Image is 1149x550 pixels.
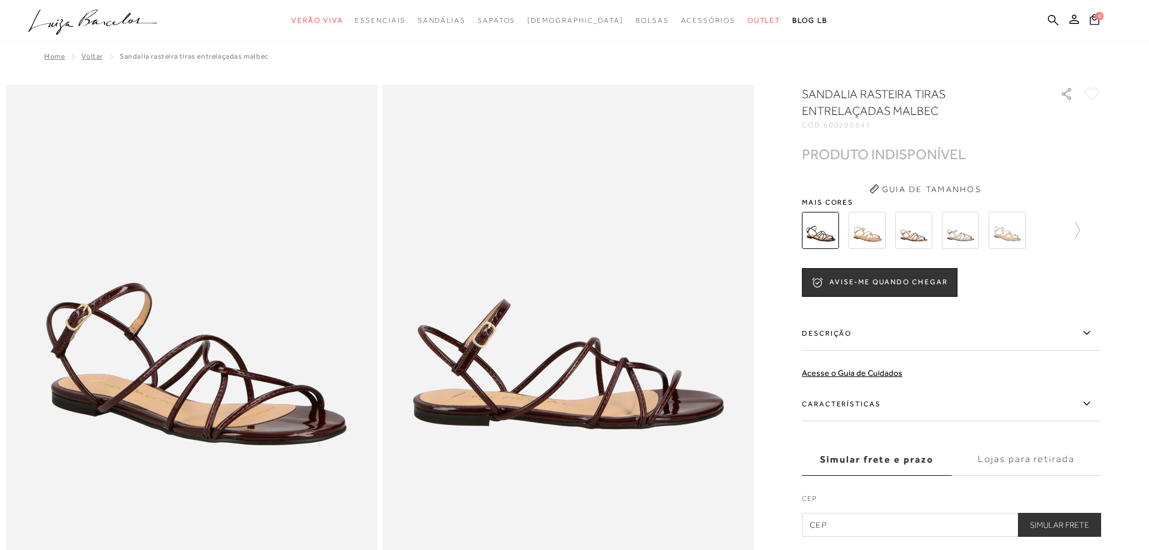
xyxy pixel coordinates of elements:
[681,10,735,32] a: categoryNavScreenReaderText
[802,387,1101,421] label: Características
[802,316,1101,351] label: Descrição
[747,10,781,32] a: categoryNavScreenReaderText
[747,16,781,25] span: Outlet
[865,180,985,199] button: Guia de Tamanhos
[942,212,979,249] img: SANDÁLIA RASTEIRA TIRAS ENTRELAÇADAS CHUMBO
[802,121,1041,129] div: CÓD:
[120,52,269,60] span: SANDALIA RASTEIRA TIRAS ENTRELAÇADAS MALBEC
[44,52,65,60] a: Home
[1018,513,1101,537] button: Simular Frete
[291,10,343,32] a: categoryNavScreenReaderText
[1095,12,1104,20] span: 0
[792,16,827,25] span: BLOG LB
[952,443,1101,476] label: Lojas para retirada
[802,268,957,297] button: AVISE-ME QUANDO CHEGAR
[681,16,735,25] span: Acessórios
[355,10,405,32] a: categoryNavScreenReaderText
[792,10,827,32] a: BLOG LB
[527,16,624,25] span: [DEMOGRAPHIC_DATA]
[478,10,515,32] a: categoryNavScreenReaderText
[802,212,839,249] img: SANDALIA RASTEIRA TIRAS ENTRELAÇADAS MALBEC
[895,212,932,249] img: SANDÁLIA RASTEIRA TIRAS ENTRELAÇADAS BRONZE
[291,16,343,25] span: Verão Viva
[823,121,871,129] span: 600200347
[802,513,1101,537] input: CEP
[527,10,624,32] a: noSubCategoriesText
[1086,13,1103,29] button: 0
[802,148,966,160] div: PRODUTO INDISPONÍVEL
[849,212,886,249] img: SANDALIA RASTEIRA TIRAS ENTRELAÇADAS ROUGE
[478,16,515,25] span: Sapatos
[802,368,902,378] a: Acesse o Guia de Cuidados
[802,86,1026,119] h1: SANDALIA RASTEIRA TIRAS ENTRELAÇADAS MALBEC
[81,52,103,60] a: Voltar
[802,493,1101,510] label: CEP
[802,443,952,476] label: Simular frete e prazo
[802,199,1101,206] span: Mais cores
[636,10,669,32] a: categoryNavScreenReaderText
[355,16,405,25] span: Essenciais
[989,212,1026,249] img: SANDÁLIA RASTEIRA TIRAS ENTRELAÇADAS DOURADO
[636,16,669,25] span: Bolsas
[418,16,466,25] span: Sandálias
[418,10,466,32] a: categoryNavScreenReaderText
